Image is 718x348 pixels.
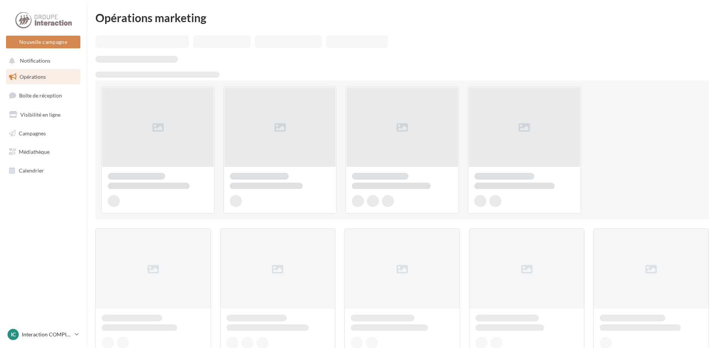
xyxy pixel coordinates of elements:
[19,167,44,174] span: Calendrier
[11,331,16,338] span: IC
[19,130,46,136] span: Campagnes
[20,58,50,64] span: Notifications
[5,107,82,123] a: Visibilité en ligne
[5,87,82,103] a: Boîte de réception
[22,331,72,338] p: Interaction COMPIÈGNE
[5,163,82,178] a: Calendrier
[6,36,80,48] button: Nouvelle campagne
[5,144,82,160] a: Médiathèque
[20,73,46,80] span: Opérations
[95,12,709,23] div: Opérations marketing
[19,92,62,99] span: Boîte de réception
[20,111,60,118] span: Visibilité en ligne
[19,148,50,155] span: Médiathèque
[5,69,82,85] a: Opérations
[5,126,82,141] a: Campagnes
[6,327,80,342] a: IC Interaction COMPIÈGNE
